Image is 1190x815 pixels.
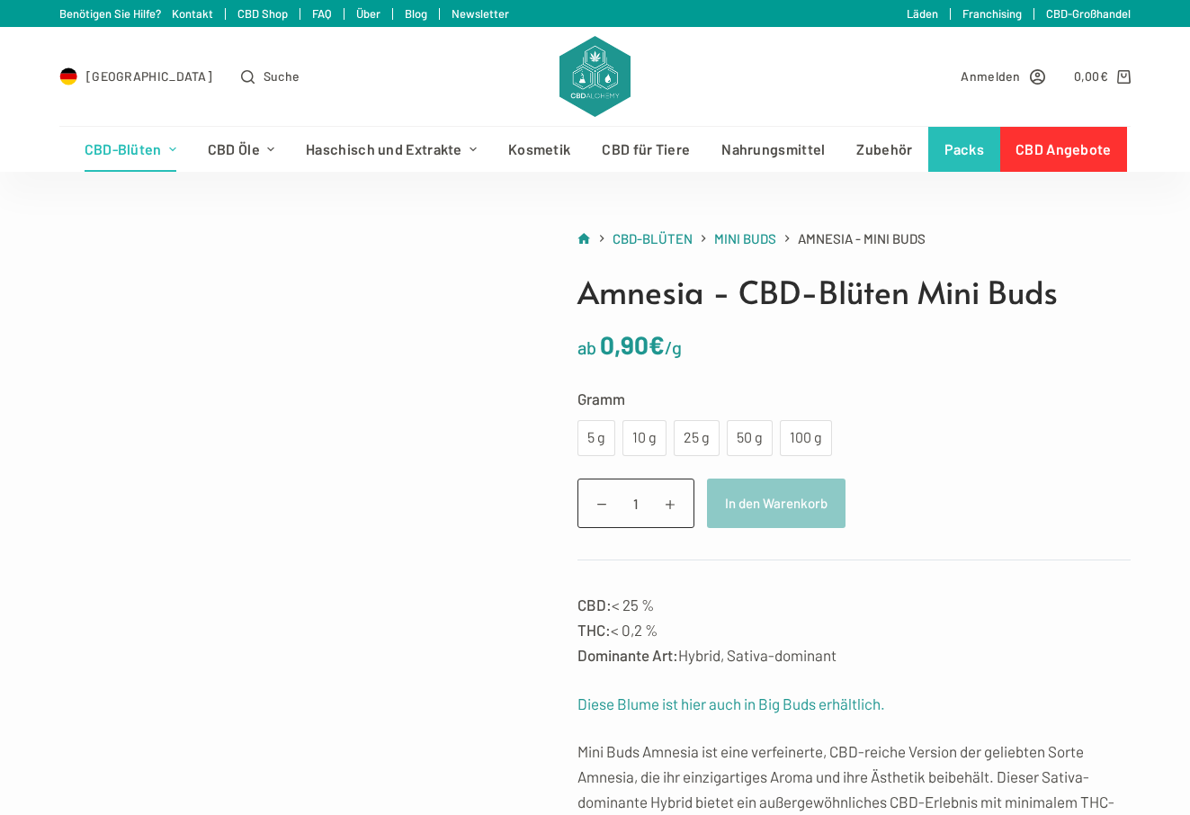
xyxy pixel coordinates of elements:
div: 10 g [633,426,656,450]
a: CBD Öle [192,127,290,172]
a: Select Country [59,66,212,86]
button: Open search form [241,66,300,86]
a: FAQ [312,6,332,21]
span: € [649,329,665,360]
a: Zubehör [841,127,928,172]
button: In den Warenkorb [707,479,846,528]
div: 5 g [588,426,604,450]
a: CBD Angebote [1000,127,1128,172]
div: 25 g [684,426,709,450]
a: CBD-Blüten [613,228,693,250]
a: Nahrungsmittel [706,127,841,172]
input: Produktmenge [577,479,694,528]
p: < 25 % < 0,2 % Hybrid, Sativa-dominant [577,592,1131,667]
bdi: 0,00 [1074,68,1109,84]
strong: THC: [577,621,611,639]
a: Haschisch und Extrakte [291,127,493,172]
a: Läden [907,6,938,21]
a: Benötigen Sie Hilfe? Kontakt [59,6,213,21]
a: CBD-Großhandel [1046,6,1131,21]
div: 50 g [738,426,762,450]
a: CBD-Blüten [68,127,192,172]
bdi: 0,90 [600,329,665,360]
label: Gramm [577,386,1131,411]
a: Packs [928,127,1000,172]
a: Newsletter [452,6,509,21]
img: DE Flag [59,67,77,85]
span: Amnesia - Mini Buds [798,228,926,250]
a: Über [356,6,380,21]
strong: CBD: [577,596,612,613]
a: Mini Buds [714,228,776,250]
span: /g [665,336,682,358]
a: Franchising [962,6,1022,21]
a: CBD Shop [237,6,288,21]
a: CBD für Tiere [586,127,706,172]
a: Kosmetik [492,127,586,172]
span: CBD-Blüten [613,230,693,246]
span: Mini Buds [714,230,776,246]
span: [GEOGRAPHIC_DATA] [86,66,212,86]
span: ab [577,336,596,358]
nav: Header-Menü [68,127,1122,172]
img: CBD Alchemy [559,36,630,117]
div: 100 g [791,426,821,450]
a: Shopping cart [1074,66,1131,86]
a: Diese Blume ist hier auch in Big Buds erhältlich. [577,694,885,712]
h1: Amnesia - CBD-Blüten Mini Buds [577,268,1131,316]
a: Blog [405,6,427,21]
a: Anmelden [961,66,1044,86]
span: Anmelden [961,66,1020,86]
span: € [1100,68,1108,84]
span: Suche [264,66,300,86]
strong: Dominante Art: [577,646,678,664]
